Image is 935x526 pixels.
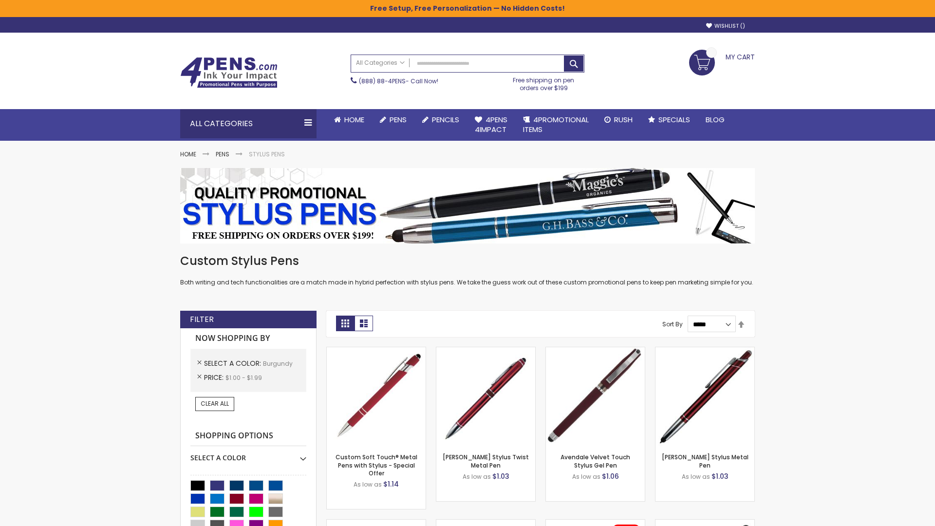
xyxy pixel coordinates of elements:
a: Wishlist [706,22,745,30]
span: 4Pens 4impact [475,114,507,134]
a: Pens [372,109,414,131]
strong: Filter [190,314,214,325]
label: Sort By [662,320,683,328]
span: $1.03 [492,471,509,481]
img: 4Pens Custom Pens and Promotional Products [180,57,278,88]
strong: Grid [336,316,355,331]
span: Pens [390,114,407,125]
a: Custom Soft Touch® Metal Pens with Stylus-Burgundy [327,347,426,355]
div: Both writing and tech functionalities are a match made in hybrid perfection with stylus pens. We ... [180,253,755,287]
span: Select A Color [204,358,263,368]
a: Specials [640,109,698,131]
strong: Now Shopping by [190,328,306,349]
a: All Categories [351,55,410,71]
a: Olson Stylus Metal Pen-Burgundy [655,347,754,355]
a: Pens [216,150,229,158]
a: Custom Soft Touch® Metal Pens with Stylus - Special Offer [336,453,417,477]
a: 4PROMOTIONALITEMS [515,109,597,141]
span: $1.14 [383,479,399,489]
div: All Categories [180,109,317,138]
div: Free shipping on pen orders over $199 [503,73,585,92]
span: All Categories [356,59,405,67]
span: Price [204,373,225,382]
img: Custom Soft Touch® Metal Pens with Stylus-Burgundy [327,347,426,446]
span: Specials [658,114,690,125]
span: $1.06 [602,471,619,481]
span: 4PROMOTIONAL ITEMS [523,114,589,134]
span: As low as [682,472,710,481]
span: $1.00 - $1.99 [225,374,262,382]
span: - Call Now! [359,77,438,85]
a: Clear All [195,397,234,411]
a: Home [180,150,196,158]
a: Avendale Velvet Touch Stylus Gel Pen [561,453,630,469]
span: As low as [463,472,491,481]
span: Burgundy [263,359,293,368]
img: Stylus Pens [180,168,755,244]
a: [PERSON_NAME] Stylus Metal Pen [662,453,748,469]
a: (888) 88-4PENS [359,77,406,85]
span: Blog [706,114,725,125]
span: $1.03 [711,471,729,481]
a: Avendale Velvet Touch Stylus Gel Pen-Burgundy [546,347,645,355]
div: Select A Color [190,446,306,463]
h1: Custom Stylus Pens [180,253,755,269]
span: Rush [614,114,633,125]
span: Clear All [201,399,229,408]
span: Pencils [432,114,459,125]
span: As low as [354,480,382,488]
a: Rush [597,109,640,131]
a: Colter Stylus Twist Metal Pen-Burgundy [436,347,535,355]
a: Pencils [414,109,467,131]
strong: Stylus Pens [249,150,285,158]
span: As low as [572,472,600,481]
img: Olson Stylus Metal Pen-Burgundy [655,347,754,446]
img: Colter Stylus Twist Metal Pen-Burgundy [436,347,535,446]
img: Avendale Velvet Touch Stylus Gel Pen-Burgundy [546,347,645,446]
strong: Shopping Options [190,426,306,447]
span: Home [344,114,364,125]
a: [PERSON_NAME] Stylus Twist Metal Pen [443,453,529,469]
a: Blog [698,109,732,131]
a: Home [326,109,372,131]
a: 4Pens4impact [467,109,515,141]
